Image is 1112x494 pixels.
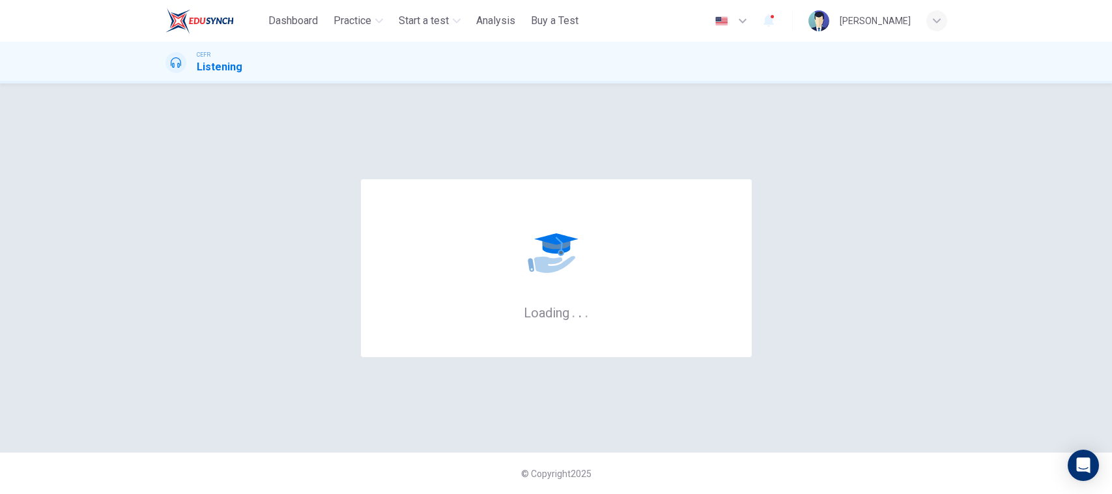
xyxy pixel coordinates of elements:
[393,9,466,33] button: Start a test
[578,300,582,322] h6: .
[571,300,576,322] h6: .
[165,8,264,34] a: ELTC logo
[334,13,371,29] span: Practice
[521,469,592,479] span: © Copyright 2025
[197,59,242,75] h1: Listening
[268,13,318,29] span: Dashboard
[165,8,234,34] img: ELTC logo
[531,13,578,29] span: Buy a Test
[808,10,829,31] img: Profile picture
[476,13,515,29] span: Analysis
[197,50,210,59] span: CEFR
[328,9,388,33] button: Practice
[840,13,911,29] div: [PERSON_NAME]
[263,9,323,33] button: Dashboard
[1068,450,1099,481] div: Open Intercom Messenger
[713,16,730,26] img: en
[524,304,589,321] h6: Loading
[471,9,520,33] button: Analysis
[584,300,589,322] h6: .
[399,13,449,29] span: Start a test
[526,9,584,33] button: Buy a Test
